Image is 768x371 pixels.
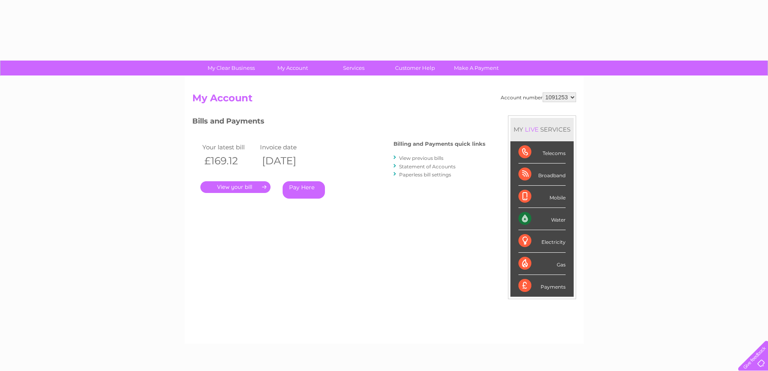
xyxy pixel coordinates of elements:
div: MY SERVICES [510,118,574,141]
th: [DATE] [258,153,316,169]
a: . [200,181,271,193]
a: Customer Help [382,61,448,75]
td: Your latest bill [200,142,258,153]
a: My Account [259,61,326,75]
a: Statement of Accounts [399,163,456,170]
td: Invoice date [258,142,316,153]
h2: My Account [192,92,576,108]
div: Broadband [518,163,566,186]
a: View previous bills [399,155,443,161]
div: Water [518,208,566,230]
h4: Billing and Payments quick links [393,141,485,147]
h3: Bills and Payments [192,115,485,130]
div: Account number [501,92,576,102]
a: Paperless bill settings [399,172,451,178]
a: My Clear Business [198,61,264,75]
th: £169.12 [200,153,258,169]
div: LIVE [523,126,540,133]
a: Make A Payment [443,61,510,75]
div: Payments [518,275,566,297]
div: Electricity [518,230,566,252]
a: Pay Here [283,181,325,199]
div: Telecoms [518,141,566,163]
div: Gas [518,253,566,275]
a: Services [321,61,387,75]
div: Mobile [518,186,566,208]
